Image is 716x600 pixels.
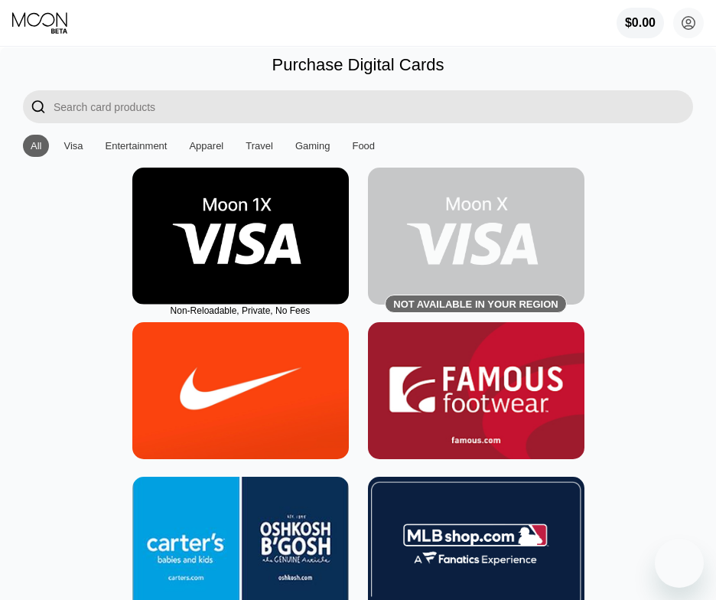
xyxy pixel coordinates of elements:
div: Gaming [288,135,338,157]
div: Food [344,135,382,157]
iframe: Button to launch messaging window [655,539,704,588]
div: Food [352,140,375,152]
div: $0.00 [625,16,656,30]
div: $0.00 [617,8,664,38]
div: All [31,140,41,152]
div: Travel [238,135,281,157]
div: Entertainment [98,135,175,157]
div: Apparel [189,140,223,152]
div: Travel [246,140,273,152]
div: All [23,135,49,157]
div:  [23,90,54,123]
div: Not available in your region [393,298,558,310]
input: Search card products [54,90,693,123]
div: Non-Reloadable, Private, No Fees [132,305,349,316]
div: Visa [56,135,90,157]
div: Purchase Digital Cards [272,55,444,75]
div:  [31,98,46,116]
div: Entertainment [106,140,168,152]
div: Apparel [181,135,231,157]
div: Gaming [295,140,330,152]
div: Visa [63,140,83,152]
div: Not available in your region [368,168,584,305]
